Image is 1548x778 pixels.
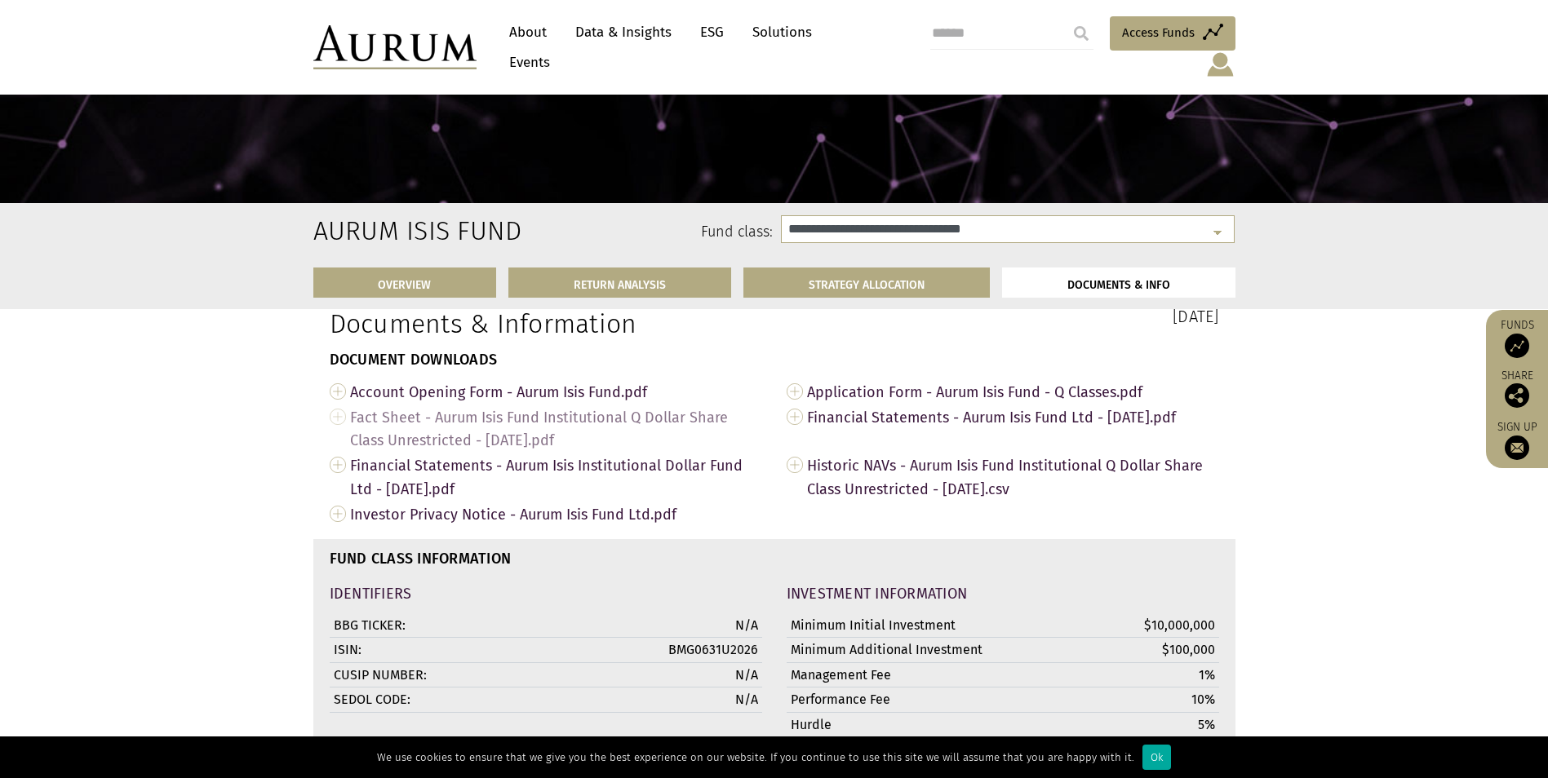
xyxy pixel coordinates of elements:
[1062,687,1219,713] td: 10%
[605,613,762,638] td: N/A
[787,613,1062,638] td: Minimum Initial Investment
[692,17,732,47] a: ESG
[605,662,762,687] td: N/A
[787,308,1219,325] h3: [DATE]
[1205,51,1235,78] img: account-icon.svg
[1062,662,1219,687] td: 1%
[807,404,1219,430] span: Financial Statements - Aurum Isis Fund Ltd - [DATE].pdf
[787,662,1062,687] td: Management Fee
[313,25,477,69] img: Aurum
[330,308,762,339] h1: Documents & Information
[501,47,550,77] a: Events
[350,379,762,404] span: Account Opening Form - Aurum Isis Fund.pdf
[350,404,762,453] span: Fact Sheet - Aurum Isis Fund Institutional Q Dollar Share Class Unrestricted - [DATE].pdf
[471,222,774,243] label: Fund class:
[605,687,762,713] td: N/A
[330,687,605,713] td: SEDOL CODE:
[743,267,990,298] a: STRATEGY ALLOCATION
[1062,638,1219,663] td: $100,000
[330,638,605,663] td: ISIN:
[1494,318,1540,358] a: Funds
[313,215,446,246] h2: Aurum Isis Fund
[1494,370,1540,408] div: Share
[1110,16,1235,51] a: Access Funds
[501,17,555,47] a: About
[330,662,605,687] td: CUSIP NUMBER:
[1505,334,1529,358] img: Access Funds
[1062,613,1219,638] td: $10,000,000
[330,351,498,369] strong: DOCUMENT DOWNLOADS
[330,613,605,638] td: BBG TICKER:
[1062,712,1219,737] td: 5%
[1505,383,1529,408] img: Share this post
[744,17,820,47] a: Solutions
[787,638,1062,663] td: Minimum Additional Investment
[1142,745,1171,770] div: Ok
[508,267,731,298] a: RETURN ANALYSIS
[787,687,1062,713] td: Performance Fee
[1122,23,1195,42] span: Access Funds
[330,586,762,601] h4: IDENTIFIERS
[1505,435,1529,460] img: Sign up to our newsletter
[567,17,680,47] a: Data & Insights
[787,712,1062,737] td: Hurdle
[313,267,497,298] a: OVERVIEW
[350,453,762,502] span: Financial Statements - Aurum Isis Institutional Dollar Fund Ltd - [DATE].pdf
[330,550,512,568] strong: FUND CLASS INFORMATION
[807,453,1219,502] span: Historic NAVs - Aurum Isis Fund Institutional Q Dollar Share Class Unrestricted - [DATE].csv
[1065,17,1098,50] input: Submit
[807,379,1219,404] span: Application Form - Aurum Isis Fund - Q Classes.pdf
[605,638,762,663] td: BMG0631U2026
[1494,420,1540,460] a: Sign up
[350,502,762,527] span: Investor Privacy Notice - Aurum Isis Fund Ltd.pdf
[787,586,1219,601] h4: INVESTMENT INFORMATION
